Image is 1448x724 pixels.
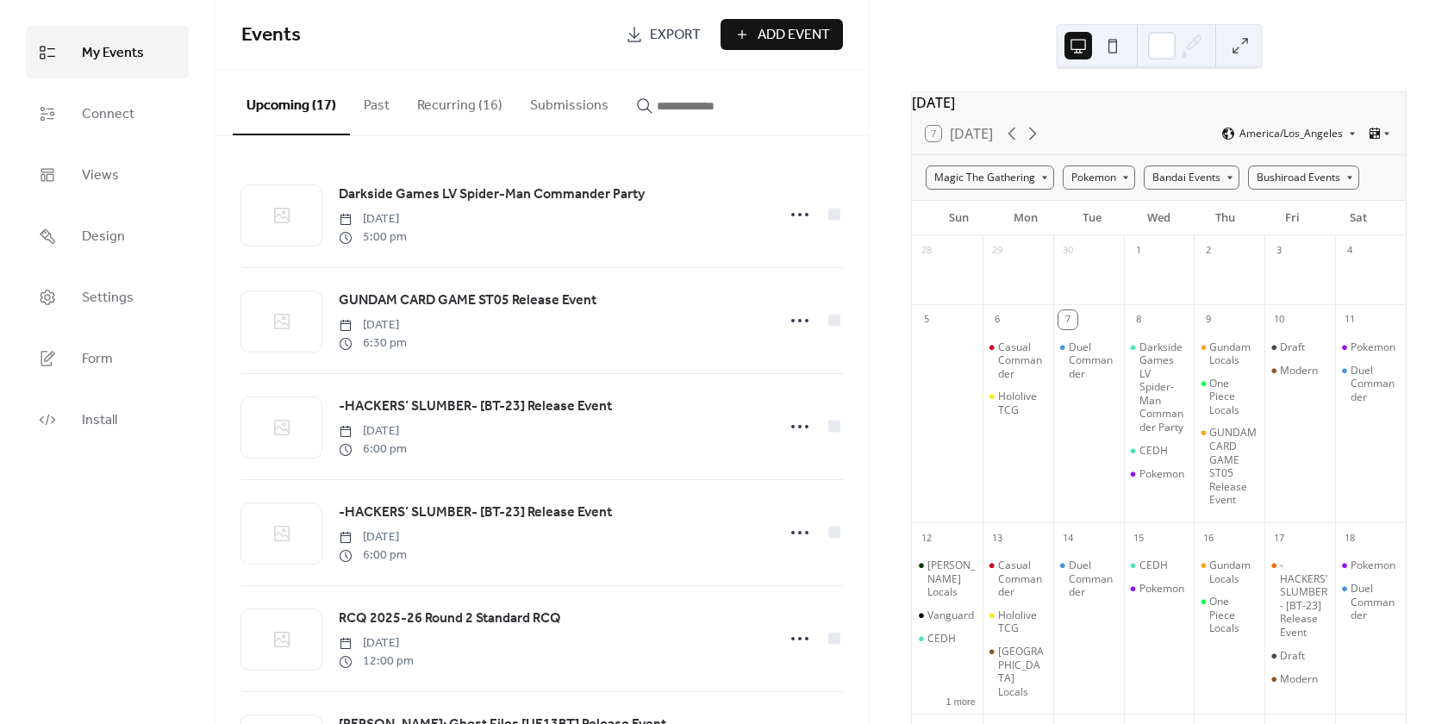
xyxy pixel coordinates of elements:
[1126,201,1192,235] div: Wed
[339,609,561,629] span: RCQ 2025-26 Round 2 Standard RCQ
[1069,559,1117,599] div: Duel Commander
[339,290,596,311] span: GUNDAM CARD GAME ST05 Release Event
[983,390,1053,416] div: Hololive TCG
[927,609,974,622] div: Vanguard
[1053,340,1124,381] div: Duel Commander
[988,241,1007,260] div: 29
[1129,310,1148,329] div: 8
[1280,340,1305,354] div: Draft
[1340,528,1359,547] div: 18
[26,271,189,323] a: Settings
[998,609,1046,635] div: Hololive TCG
[1335,364,1406,404] div: Duel Commander
[1129,241,1148,260] div: 1
[339,502,612,524] a: -HACKERS’ SLUMBER- [BT-23] Release Event
[1351,582,1399,622] div: Duel Commander
[926,201,992,235] div: Sun
[1129,528,1148,547] div: 15
[339,316,407,334] span: [DATE]
[82,162,119,189] span: Views
[1340,241,1359,260] div: 4
[988,310,1007,329] div: 6
[1326,201,1392,235] div: Sat
[998,645,1046,698] div: [GEOGRAPHIC_DATA] Locals
[26,209,189,262] a: Design
[339,210,407,228] span: [DATE]
[1209,595,1258,635] div: One Piece Locals
[1280,559,1328,640] div: -HACKERS’ SLUMBER- [BT-23] Release Event
[339,546,407,565] span: 6:00 pm
[26,148,189,201] a: Views
[1270,310,1289,329] div: 10
[339,184,645,205] span: Darkside Games LV Spider-Man Commander Party
[26,87,189,140] a: Connect
[988,528,1007,547] div: 13
[403,70,516,134] button: Recurring (16)
[1335,559,1406,572] div: Pokemon
[983,559,1053,599] div: Casual Commander
[1124,467,1195,481] div: Pokemon
[1264,672,1335,686] div: Modern
[1124,582,1195,596] div: Pokemon
[339,290,596,312] a: GUNDAM CARD GAME ST05 Release Event
[927,559,976,599] div: [PERSON_NAME] Locals
[1270,528,1289,547] div: 17
[1124,340,1195,434] div: Darkside Games LV Spider-Man Commander Party
[1199,241,1218,260] div: 2
[339,396,612,417] span: -HACKERS’ SLUMBER- [BT-23] Release Event
[339,440,407,459] span: 6:00 pm
[339,608,561,630] a: RCQ 2025-26 Round 2 Standard RCQ
[1351,559,1395,572] div: Pokemon
[1351,364,1399,404] div: Duel Commander
[1069,340,1117,381] div: Duel Commander
[1270,241,1289,260] div: 3
[339,502,612,523] span: -HACKERS’ SLUMBER- [BT-23] Release Event
[998,390,1046,416] div: Hololive TCG
[1199,310,1218,329] div: 9
[721,19,843,50] button: Add Event
[1194,377,1264,417] div: One Piece Locals
[983,340,1053,381] div: Casual Commander
[1139,340,1188,434] div: Darkside Games LV Spider-Man Commander Party
[350,70,403,134] button: Past
[1264,649,1335,663] div: Draft
[1059,201,1126,235] div: Tue
[1335,582,1406,622] div: Duel Commander
[998,559,1046,599] div: Casual Commander
[82,40,144,66] span: My Events
[339,396,612,418] a: -HACKERS’ SLUMBER- [BT-23] Release Event
[1139,467,1184,481] div: Pokemon
[1280,672,1318,686] div: Modern
[912,559,983,599] div: Weiss Locals
[82,346,113,372] span: Form
[1335,340,1406,354] div: Pokemon
[1239,128,1343,139] span: America/Los_Angeles
[998,340,1046,381] div: Casual Commander
[233,70,350,135] button: Upcoming (17)
[939,693,983,708] button: 1 more
[1199,528,1218,547] div: 16
[1194,595,1264,635] div: One Piece Locals
[1194,340,1264,367] div: Gundam Locals
[339,184,645,206] a: Darkside Games LV Spider-Man Commander Party
[241,16,301,54] span: Events
[1058,310,1077,329] div: 7
[1209,559,1258,585] div: Gundam Locals
[339,634,414,652] span: [DATE]
[1139,582,1184,596] div: Pokemon
[912,609,983,622] div: Vanguard
[1264,559,1335,640] div: -HACKERS’ SLUMBER- [BT-23] Release Event
[82,407,117,434] span: Install
[339,422,407,440] span: [DATE]
[1139,444,1168,458] div: CEDH
[912,632,983,646] div: CEDH
[339,334,407,353] span: 6:30 pm
[1194,426,1264,507] div: GUNDAM CARD GAME ST05 Release Event
[26,393,189,446] a: Install
[613,19,714,50] a: Export
[339,652,414,671] span: 12:00 pm
[912,92,1406,113] div: [DATE]
[992,201,1058,235] div: Mon
[983,609,1053,635] div: Hololive TCG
